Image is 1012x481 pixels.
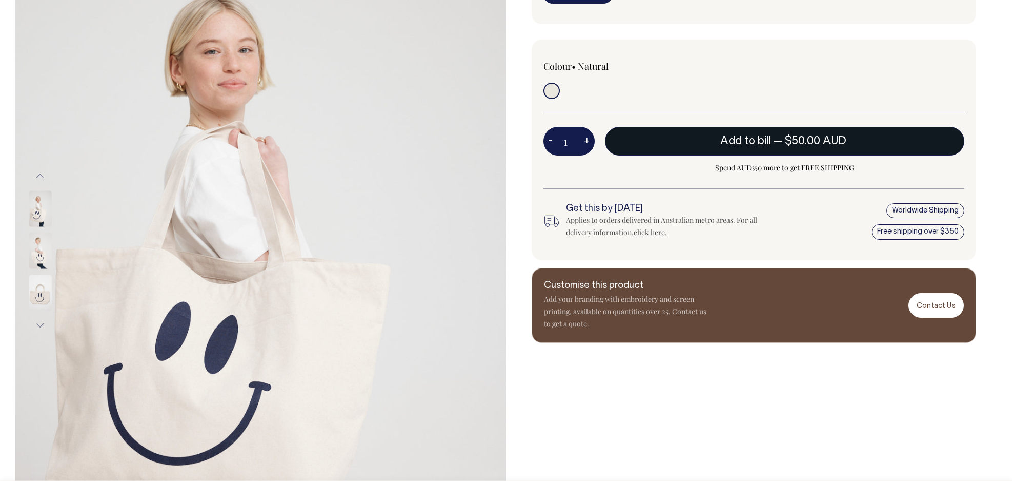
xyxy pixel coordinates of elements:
img: Smile Market Bag [29,275,52,311]
button: Add to bill —$50.00 AUD [605,127,964,156]
img: Smile Market Bag [29,233,52,268]
h6: Customise this product [544,281,708,291]
h6: Get this by [DATE] [566,204,774,214]
span: Add to bill [720,136,771,146]
label: Natural [578,60,609,72]
span: — [773,136,849,146]
a: click here [634,227,665,237]
div: Applies to orders delivered in Australian metro areas. For all delivery information, . [566,214,774,239]
button: + [579,131,595,151]
a: Contact Us [908,293,964,317]
div: Colour [543,60,712,72]
button: Previous [32,165,48,188]
span: • [572,60,576,72]
p: Add your branding with embroidery and screen printing, available on quantities over 25. Contact u... [544,293,708,330]
button: - [543,131,558,151]
span: $50.00 AUD [785,136,846,146]
button: Next [32,314,48,337]
span: Spend AUD350 more to get FREE SHIPPING [605,162,964,174]
img: Smile Market Bag [29,190,52,226]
